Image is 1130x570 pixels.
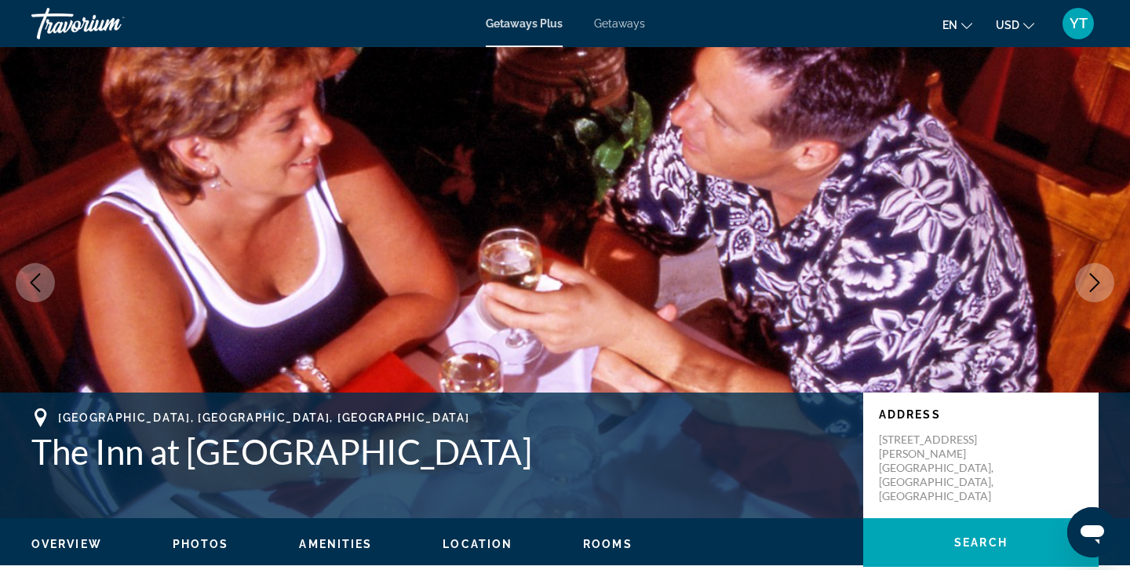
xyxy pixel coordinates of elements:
span: en [942,19,957,31]
p: Address [879,408,1083,421]
button: Search [863,518,1099,567]
button: Overview [31,537,102,551]
button: Previous image [16,263,55,302]
span: YT [1070,16,1088,31]
button: User Menu [1058,7,1099,40]
h1: The Inn at [GEOGRAPHIC_DATA] [31,431,847,472]
button: Change language [942,13,972,36]
button: Next image [1075,263,1114,302]
a: Getaways Plus [486,17,563,30]
a: Travorium [31,3,188,44]
span: Search [954,536,1008,549]
span: Location [443,538,512,550]
a: Getaways [594,17,645,30]
button: Change currency [996,13,1034,36]
button: Amenities [299,537,372,551]
iframe: Button to launch messaging window [1067,507,1117,557]
button: Location [443,537,512,551]
span: USD [996,19,1019,31]
span: [GEOGRAPHIC_DATA], [GEOGRAPHIC_DATA], [GEOGRAPHIC_DATA] [58,411,469,424]
button: Rooms [583,537,632,551]
span: Overview [31,538,102,550]
span: Rooms [583,538,632,550]
p: [STREET_ADDRESS][PERSON_NAME] [GEOGRAPHIC_DATA], [GEOGRAPHIC_DATA], [GEOGRAPHIC_DATA] [879,433,1004,503]
span: Photos [173,538,229,550]
span: Amenities [299,538,372,550]
button: Photos [173,537,229,551]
